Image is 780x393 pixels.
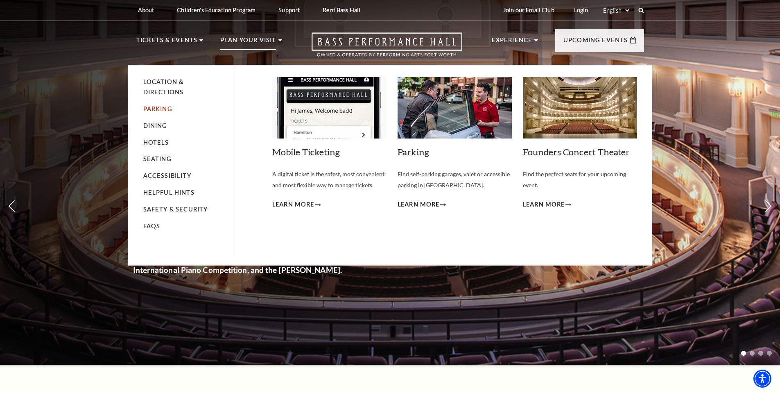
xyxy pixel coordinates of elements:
[563,35,628,50] p: Upcoming Events
[398,200,440,210] span: Learn More
[523,146,630,157] a: Founders Concert Theater
[278,7,300,14] p: Support
[138,7,154,14] p: About
[272,146,340,157] a: Mobile Ticketing
[398,77,512,139] img: Parking
[523,169,637,191] p: Find the perfect seats for your upcoming event.
[398,146,429,157] a: Parking
[323,7,360,14] p: Rent Bass Hall
[143,223,161,229] a: FAQs
[143,122,167,129] a: Dining
[143,105,172,112] a: Parking
[133,173,356,275] strong: For over 25 years, the [PERSON_NAME] and [PERSON_NAME] Performance Hall has been a Fort Worth ico...
[398,169,512,191] p: Find self-parking garages, valet or accessible parking in [GEOGRAPHIC_DATA].
[136,35,198,50] p: Tickets & Events
[523,77,637,139] img: Founders Concert Theater
[523,200,572,210] a: Learn More Founders Concert Theater
[272,77,387,139] img: Mobile Ticketing
[143,78,184,95] a: Location & Directions
[143,206,208,213] a: Safety & Security
[601,7,631,14] select: Select:
[492,35,533,50] p: Experience
[272,169,387,191] p: A digital ticket is the safest, most convenient, and most flexible way to manage tickets.
[177,7,255,14] p: Children's Education Program
[753,370,771,388] div: Accessibility Menu
[143,155,172,162] a: Seating
[272,200,314,210] span: Learn More
[143,189,194,196] a: Helpful Hints
[143,139,169,146] a: Hotels
[523,200,565,210] span: Learn More
[272,200,321,210] a: Learn More Mobile Ticketing
[143,172,191,179] a: Accessibility
[282,32,492,65] a: Open this option
[220,35,276,50] p: Plan Your Visit
[398,200,446,210] a: Learn More Parking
